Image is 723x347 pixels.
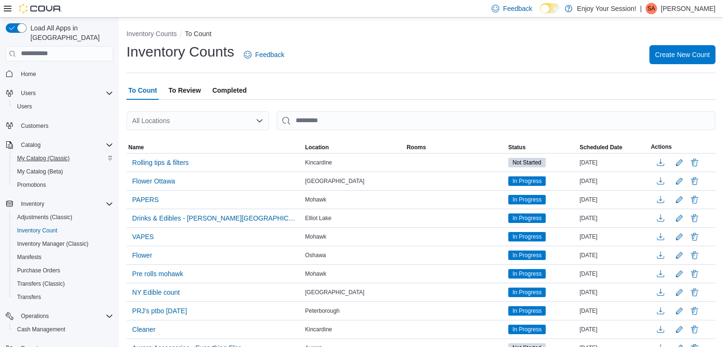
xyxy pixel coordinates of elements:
[655,50,710,59] span: Create New Count
[17,139,44,151] button: Catalog
[13,278,68,289] a: Transfers (Classic)
[578,212,649,224] div: [DATE]
[17,326,65,333] span: Cash Management
[17,139,113,151] span: Catalog
[13,153,113,164] span: My Catalog (Classic)
[305,233,327,241] span: Mohawk
[305,326,332,333] span: Kincardine
[132,213,298,223] span: Drinks & Edibles - [PERSON_NAME][GEOGRAPHIC_DATA]
[17,310,113,322] span: Operations
[17,120,52,132] a: Customers
[212,81,247,100] span: Completed
[21,89,36,97] span: Users
[13,101,113,112] span: Users
[578,250,649,261] div: [DATE]
[508,288,546,297] span: In Progress
[240,45,288,64] a: Feedback
[512,288,541,297] span: In Progress
[305,144,329,151] span: Location
[305,214,331,222] span: Elliot Lake
[508,176,546,186] span: In Progress
[21,122,48,130] span: Customers
[21,200,44,208] span: Inventory
[578,287,649,298] div: [DATE]
[17,310,53,322] button: Operations
[540,13,540,14] span: Dark Mode
[674,322,685,337] button: Edit count details
[674,230,685,244] button: Edit count details
[512,270,541,278] span: In Progress
[578,194,649,205] div: [DATE]
[508,158,546,167] span: Not Started
[128,267,187,281] button: Pre rolls mohawk
[512,307,541,315] span: In Progress
[305,251,326,259] span: Oshawa
[13,251,113,263] span: Manifests
[128,230,158,244] button: VAPES
[13,238,92,250] a: Inventory Manager (Classic)
[17,68,40,80] a: Home
[17,120,113,132] span: Customers
[21,70,36,78] span: Home
[303,142,405,153] button: Location
[17,280,65,288] span: Transfers (Classic)
[10,152,117,165] button: My Catalog (Classic)
[13,265,113,276] span: Purchase Orders
[13,166,67,177] a: My Catalog (Beta)
[689,324,700,335] button: Delete
[13,324,113,335] span: Cash Management
[13,324,69,335] a: Cash Management
[512,214,541,222] span: In Progress
[13,265,64,276] a: Purchase Orders
[126,30,177,38] button: Inventory Counts
[578,268,649,280] div: [DATE]
[128,144,144,151] span: Name
[512,251,541,260] span: In Progress
[13,153,74,164] a: My Catalog (Classic)
[128,248,156,262] button: Flower
[17,240,88,248] span: Inventory Manager (Classic)
[406,144,426,151] span: Rooms
[17,253,41,261] span: Manifests
[674,211,685,225] button: Edit count details
[21,312,49,320] span: Operations
[506,142,578,153] button: Status
[579,144,622,151] span: Scheduled Date
[508,269,546,279] span: In Progress
[305,289,365,296] span: [GEOGRAPHIC_DATA]
[689,231,700,242] button: Delete
[17,293,41,301] span: Transfers
[10,178,117,192] button: Promotions
[674,174,685,188] button: Edit count details
[689,250,700,261] button: Delete
[17,68,113,80] span: Home
[13,179,50,191] a: Promotions
[647,3,655,14] span: SA
[13,101,36,112] a: Users
[126,29,715,40] nav: An example of EuiBreadcrumbs
[674,304,685,318] button: Edit count details
[512,232,541,241] span: In Progress
[17,168,63,175] span: My Catalog (Beta)
[13,225,113,236] span: Inventory Count
[17,227,58,234] span: Inventory Count
[674,155,685,170] button: Edit count details
[21,141,40,149] span: Catalog
[689,194,700,205] button: Delete
[10,251,117,264] button: Manifests
[126,142,303,153] button: Name
[256,117,263,125] button: Open list of options
[508,325,546,334] span: In Progress
[305,270,327,278] span: Mohawk
[13,212,76,223] a: Adjustments (Classic)
[27,23,113,42] span: Load All Apps in [GEOGRAPHIC_DATA]
[128,155,193,170] button: Rolling tips & filters
[10,264,117,277] button: Purchase Orders
[2,67,117,81] button: Home
[17,213,72,221] span: Adjustments (Classic)
[651,143,672,151] span: Actions
[132,325,155,334] span: Cleaner
[508,195,546,204] span: In Progress
[13,179,113,191] span: Promotions
[305,159,332,166] span: Kincardine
